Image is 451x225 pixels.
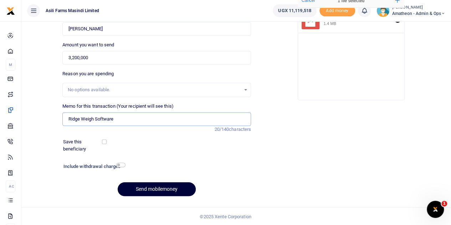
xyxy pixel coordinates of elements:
input: UGX [62,51,251,65]
label: Reason you are spending [62,70,114,77]
li: Toup your wallet [319,5,355,17]
label: Memo for this transaction (Your recipient will see this) [62,103,174,110]
a: profile-user [PERSON_NAME] Amatheon - Admin & Ops [376,4,445,17]
a: Add money [319,7,355,13]
li: M [6,59,15,71]
span: Asili Farms Masindi Limited [43,7,102,14]
small: [PERSON_NAME] [392,5,445,11]
span: 20/140 [214,127,229,132]
span: characters [229,127,251,132]
iframe: Intercom live chat [427,201,444,218]
label: Amount you want to send [62,41,114,48]
span: Add money [319,5,355,17]
label: Save this beneficiary [63,138,103,152]
li: Wallet ballance [270,4,319,17]
button: Send mobilemoney [118,182,196,196]
h6: Include withdrawal charges [63,164,122,169]
a: logo-small logo-large logo-large [6,8,15,13]
span: 1 [441,201,447,206]
input: Enter extra information [62,112,251,126]
input: Loading name... [62,22,251,36]
div: No options available. [68,86,241,93]
img: logo-small [6,7,15,15]
span: Amatheon - Admin & Ops [392,10,445,17]
a: UGX 11,119,518 [273,4,316,17]
div: 1.4 MB [324,21,336,26]
img: profile-user [376,4,389,17]
li: Ac [6,180,15,192]
span: UGX 11,119,518 [278,7,311,14]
